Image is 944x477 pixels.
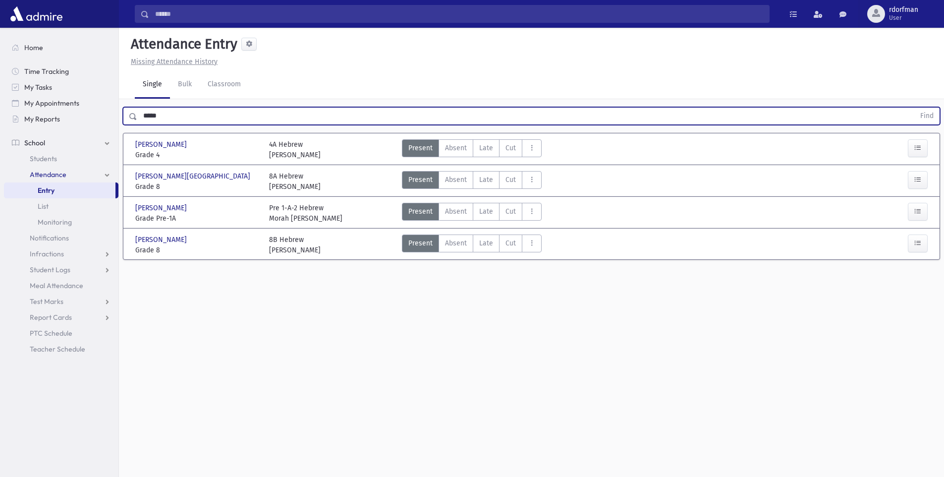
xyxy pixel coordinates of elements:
[170,71,200,99] a: Bulk
[4,262,118,278] a: Student Logs
[4,79,118,95] a: My Tasks
[30,170,66,179] span: Attendance
[8,4,65,24] img: AdmirePro
[30,265,70,274] span: Student Logs
[30,234,69,242] span: Notifications
[24,67,69,76] span: Time Tracking
[30,297,63,306] span: Test Marks
[4,309,118,325] a: Report Cards
[269,171,321,192] div: 8A Hebrew [PERSON_NAME]
[127,58,218,66] a: Missing Attendance History
[4,151,118,167] a: Students
[149,5,769,23] input: Search
[38,218,72,227] span: Monitoring
[479,206,493,217] span: Late
[24,138,45,147] span: School
[4,278,118,294] a: Meal Attendance
[4,198,118,214] a: List
[445,143,467,153] span: Absent
[402,171,542,192] div: AttTypes
[24,115,60,123] span: My Reports
[408,143,433,153] span: Present
[4,230,118,246] a: Notifications
[4,214,118,230] a: Monitoring
[38,186,55,195] span: Entry
[4,40,118,56] a: Home
[408,175,433,185] span: Present
[24,43,43,52] span: Home
[889,6,918,14] span: rdorfman
[505,143,516,153] span: Cut
[135,203,189,213] span: [PERSON_NAME]
[38,202,49,211] span: List
[30,154,57,163] span: Students
[889,14,918,22] span: User
[479,238,493,248] span: Late
[914,108,940,124] button: Find
[445,206,467,217] span: Absent
[135,181,259,192] span: Grade 8
[445,238,467,248] span: Absent
[4,341,118,357] a: Teacher Schedule
[135,213,259,224] span: Grade Pre-1A
[135,71,170,99] a: Single
[408,206,433,217] span: Present
[30,345,85,354] span: Teacher Schedule
[4,325,118,341] a: PTC Schedule
[135,235,189,245] span: [PERSON_NAME]
[4,294,118,309] a: Test Marks
[4,111,118,127] a: My Reports
[135,171,252,181] span: [PERSON_NAME][GEOGRAPHIC_DATA]
[135,150,259,160] span: Grade 4
[30,329,72,338] span: PTC Schedule
[479,175,493,185] span: Late
[4,63,118,79] a: Time Tracking
[4,167,118,182] a: Attendance
[135,245,259,255] span: Grade 8
[269,235,321,255] div: 8B Hebrew [PERSON_NAME]
[402,139,542,160] div: AttTypes
[445,175,467,185] span: Absent
[127,36,237,53] h5: Attendance Entry
[131,58,218,66] u: Missing Attendance History
[402,203,542,224] div: AttTypes
[505,175,516,185] span: Cut
[408,238,433,248] span: Present
[30,249,64,258] span: Infractions
[505,238,516,248] span: Cut
[30,313,72,322] span: Report Cards
[4,95,118,111] a: My Appointments
[4,182,115,198] a: Entry
[269,203,342,224] div: Pre 1-A-2 Hebrew Morah [PERSON_NAME]
[4,246,118,262] a: Infractions
[24,99,79,108] span: My Appointments
[30,281,83,290] span: Meal Attendance
[24,83,52,92] span: My Tasks
[200,71,249,99] a: Classroom
[135,139,189,150] span: [PERSON_NAME]
[402,235,542,255] div: AttTypes
[4,135,118,151] a: School
[505,206,516,217] span: Cut
[269,139,321,160] div: 4A Hebrew [PERSON_NAME]
[479,143,493,153] span: Late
